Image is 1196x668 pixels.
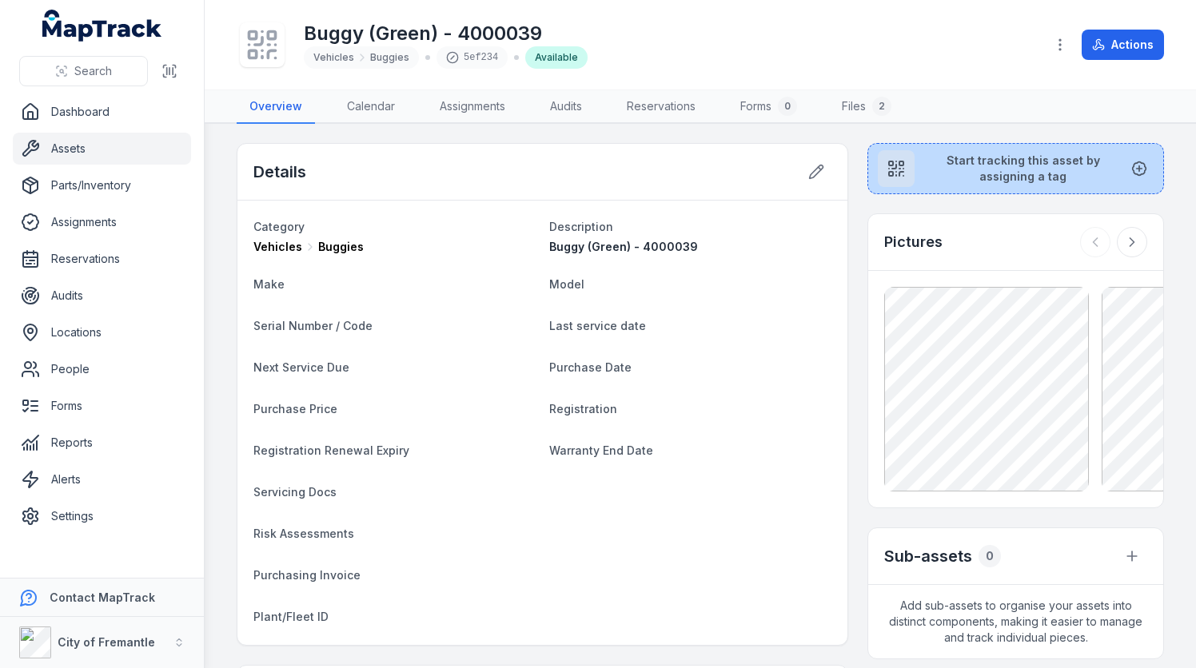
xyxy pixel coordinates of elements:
[614,90,708,124] a: Reservations
[253,443,409,457] span: Registration Renewal Expiry
[253,277,285,291] span: Make
[437,46,508,69] div: 5ef234
[979,545,1001,567] div: 0
[13,133,191,165] a: Assets
[549,360,632,374] span: Purchase Date
[867,143,1164,194] button: Start tracking this asset by assigning a tag
[13,169,191,201] a: Parts/Inventory
[253,360,349,374] span: Next Service Due
[58,635,155,649] strong: City of Fremantle
[549,443,653,457] span: Warranty End Date
[13,316,191,348] a: Locations
[537,90,595,124] a: Audits
[74,63,112,79] span: Search
[253,220,305,233] span: Category
[13,463,191,495] a: Alerts
[313,51,354,64] span: Vehicles
[549,277,584,291] span: Model
[253,527,354,540] span: Risk Assessments
[19,56,148,86] button: Search
[253,239,302,255] span: Vehicles
[13,243,191,275] a: Reservations
[253,319,373,332] span: Serial Number / Code
[13,280,191,312] a: Audits
[370,51,409,64] span: Buggies
[829,90,904,124] a: Files2
[872,97,891,116] div: 2
[728,90,810,124] a: Forms0
[13,500,191,532] a: Settings
[549,319,646,332] span: Last service date
[253,610,329,623] span: Plant/Fleet ID
[13,206,191,238] a: Assignments
[549,402,617,416] span: Registration
[1082,30,1164,60] button: Actions
[884,545,972,567] h2: Sub-assets
[42,10,162,42] a: MapTrack
[549,220,613,233] span: Description
[334,90,408,124] a: Calendar
[253,161,306,183] h2: Details
[253,485,337,499] span: Servicing Docs
[868,585,1163,658] span: Add sub-assets to organise your assets into distinct components, making it easier to manage and t...
[427,90,518,124] a: Assignments
[13,427,191,459] a: Reports
[13,390,191,422] a: Forms
[50,590,155,604] strong: Contact MapTrack
[927,153,1118,185] span: Start tracking this asset by assigning a tag
[304,21,588,46] h1: Buggy (Green) - 4000039
[525,46,588,69] div: Available
[253,568,361,582] span: Purchasing Invoice
[13,353,191,385] a: People
[13,96,191,128] a: Dashboard
[778,97,797,116] div: 0
[237,90,315,124] a: Overview
[884,231,943,253] h3: Pictures
[549,240,698,253] span: Buggy (Green) - 4000039
[318,239,364,255] span: Buggies
[253,402,337,416] span: Purchase Price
